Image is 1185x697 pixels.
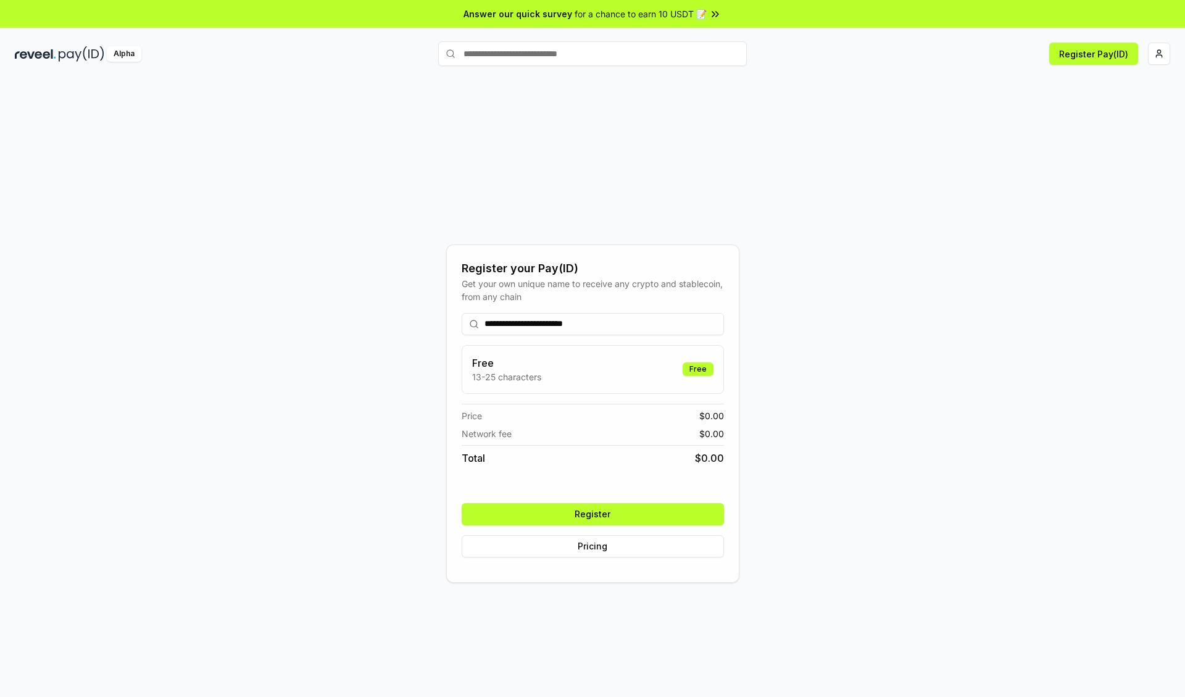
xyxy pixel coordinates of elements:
[699,409,724,422] span: $ 0.00
[462,503,724,525] button: Register
[107,46,141,62] div: Alpha
[472,370,541,383] p: 13-25 characters
[464,7,572,20] span: Answer our quick survey
[462,535,724,557] button: Pricing
[15,46,56,62] img: reveel_dark
[472,356,541,370] h3: Free
[699,427,724,440] span: $ 0.00
[462,277,724,303] div: Get your own unique name to receive any crypto and stablecoin, from any chain
[462,427,512,440] span: Network fee
[575,7,707,20] span: for a chance to earn 10 USDT 📝
[1049,43,1138,65] button: Register Pay(ID)
[695,451,724,465] span: $ 0.00
[59,46,104,62] img: pay_id
[462,451,485,465] span: Total
[462,409,482,422] span: Price
[462,260,724,277] div: Register your Pay(ID)
[683,362,713,376] div: Free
